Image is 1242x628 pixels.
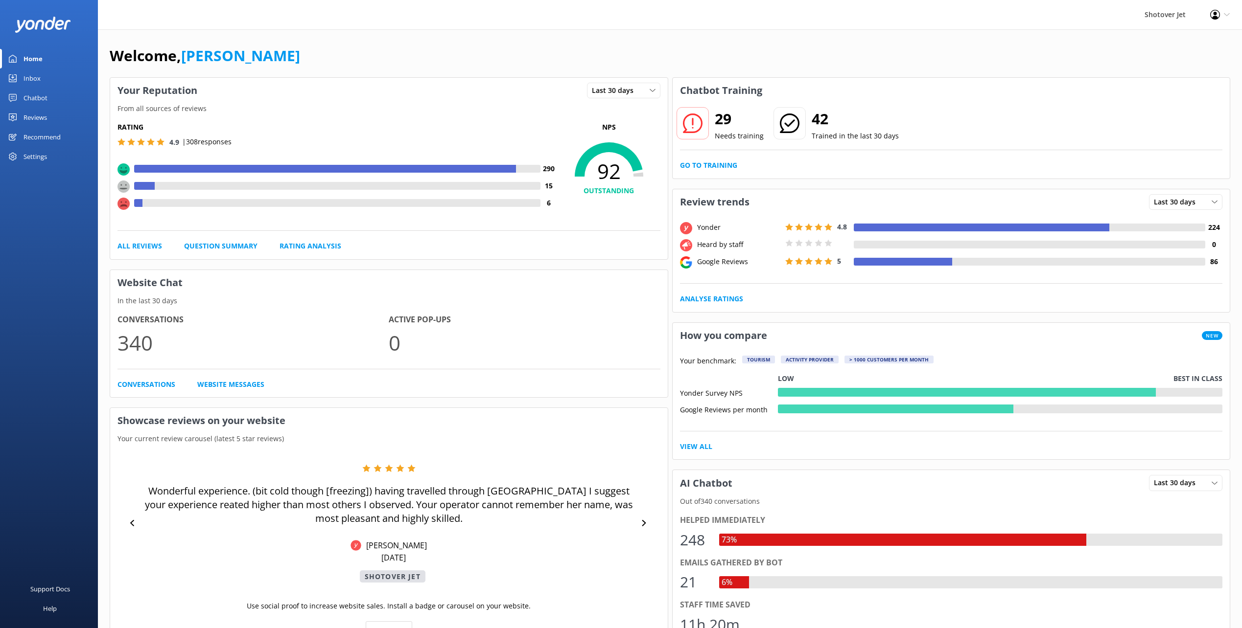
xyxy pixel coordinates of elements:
a: [PERSON_NAME] [181,45,300,66]
h4: 86 [1205,256,1222,267]
div: Home [23,49,43,68]
p: Your benchmark: [680,356,736,367]
h3: Chatbot Training [673,78,770,103]
a: Website Messages [197,379,264,390]
h4: Active Pop-ups [389,314,660,326]
p: Your current review carousel (latest 5 star reviews) [110,433,668,444]
p: Needs training [715,131,764,141]
h1: Welcome, [110,44,300,67]
span: Last 30 days [1154,477,1201,488]
h3: Review trends [673,189,757,215]
p: [PERSON_NAME] [361,540,427,551]
a: Analyse Ratings [680,293,743,304]
span: 92 [558,159,660,183]
a: Rating Analysis [280,241,341,251]
h3: How you compare [673,323,774,348]
p: NPS [558,122,660,133]
a: Question Summary [184,241,258,251]
div: 21 [680,570,709,594]
h4: 0 [1205,239,1222,250]
div: Inbox [23,68,41,88]
div: Yonder [695,222,783,233]
div: Tourism [742,356,775,363]
img: yonder-white-logo.png [15,17,71,33]
div: Support Docs [30,579,70,599]
div: Help [43,599,57,618]
p: From all sources of reviews [110,103,668,114]
span: Last 30 days [592,85,639,96]
div: Settings [23,147,47,166]
p: In the last 30 days [110,295,668,306]
div: Google Reviews per month [680,404,778,413]
a: Go to Training [680,160,737,171]
div: Staff time saved [680,599,1223,611]
a: View All [680,441,712,452]
a: Conversations [117,379,175,390]
p: 340 [117,326,389,359]
p: Best in class [1173,373,1222,384]
p: 0 [389,326,660,359]
h3: Your Reputation [110,78,205,103]
p: Use social proof to increase website sales. Install a badge or carousel on your website. [247,601,531,611]
h4: 6 [540,198,558,208]
div: Yonder Survey NPS [680,388,778,397]
h4: 15 [540,180,558,191]
div: 6% [719,576,735,589]
span: 4.8 [837,222,847,231]
div: Reviews [23,108,47,127]
p: Out of 340 conversations [673,496,1230,507]
span: 4.9 [169,137,179,147]
div: Heard by staff [695,239,783,250]
div: Google Reviews [695,256,783,267]
a: All Reviews [117,241,162,251]
span: 5 [837,256,841,266]
h3: AI Chatbot [673,471,740,496]
h4: 290 [540,163,558,174]
span: New [1202,331,1222,340]
p: Shotover Jet [360,570,425,583]
h5: Rating [117,122,558,133]
div: Emails gathered by bot [680,557,1223,569]
h4: OUTSTANDING [558,185,660,196]
p: Low [778,373,794,384]
div: 248 [680,528,709,552]
div: 73% [719,534,739,546]
p: Wonderful experience. (bit cold though [freezing]) having travelled through [GEOGRAPHIC_DATA] I s... [144,484,633,525]
div: Chatbot [23,88,47,108]
h2: 42 [812,107,899,131]
h4: Conversations [117,314,389,326]
p: | 308 responses [182,136,232,147]
div: > 1000 customers per month [844,356,934,363]
img: Yonder [351,540,361,551]
p: Trained in the last 30 days [812,131,899,141]
div: Recommend [23,127,61,147]
h4: 224 [1205,222,1222,233]
h3: Website Chat [110,270,668,295]
h2: 29 [715,107,764,131]
span: Last 30 days [1154,197,1201,207]
p: [DATE] [381,552,406,563]
div: Helped immediately [680,514,1223,527]
h3: Showcase reviews on your website [110,408,668,433]
div: Activity Provider [781,356,839,363]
